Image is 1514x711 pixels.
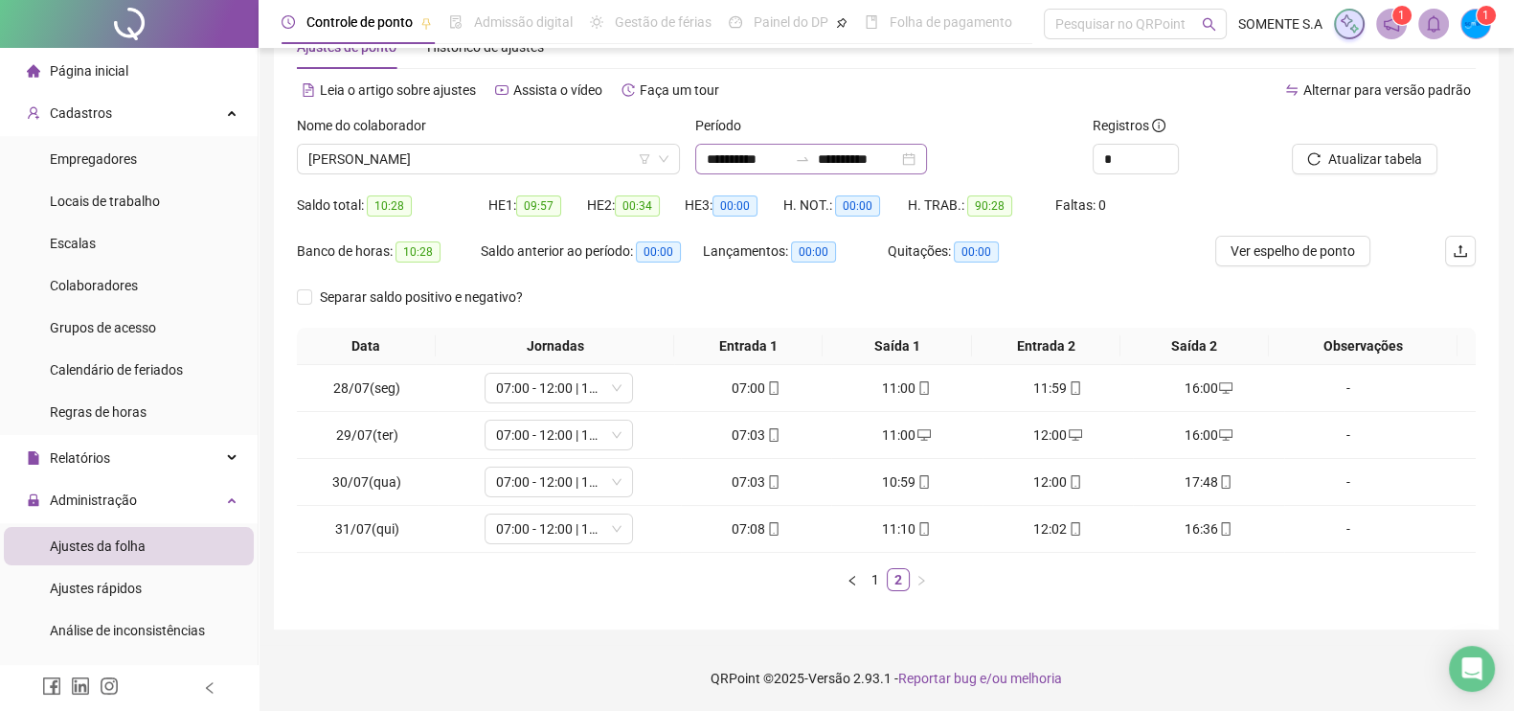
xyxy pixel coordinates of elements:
[1303,82,1471,98] span: Alternar para versão padrão
[890,14,1012,30] span: Folha de pagamento
[808,671,850,686] span: Versão
[50,539,146,554] span: Ajustes da folha
[496,421,621,449] span: 07:00 - 12:00 | 13:00 - 16:00
[915,475,931,489] span: mobile
[474,14,573,30] span: Admissão digital
[496,468,621,496] span: 07:00 - 12:00 | 13:00 - 16:00
[71,677,90,696] span: linkedin
[516,195,561,217] span: 09:57
[823,328,971,365] th: Saída 1
[1217,381,1232,395] span: desktop
[50,151,137,167] span: Empregadores
[990,378,1126,399] div: 11:59
[915,428,931,442] span: desktop
[50,493,137,508] span: Administração
[729,15,742,29] span: dashboard
[839,424,975,446] div: 11:00
[203,681,216,695] span: left
[674,328,823,365] th: Entrada 1
[888,241,1035,263] div: Quitações:
[50,194,160,209] span: Locais de trabalho
[640,82,719,98] span: Faça um tour
[1277,335,1450,356] span: Observações
[615,195,660,217] span: 00:34
[50,278,138,293] span: Colaboradores
[898,671,1062,686] span: Reportar bug e/ou melhoria
[1461,10,1490,38] img: 50881
[1292,144,1437,174] button: Atualizar tabela
[50,623,205,638] span: Análise de inconsistências
[496,374,621,402] span: 07:00 - 12:00 | 13:00 - 16:00
[488,195,587,217] div: HE 1:
[636,241,681,263] span: 00:00
[841,568,864,591] li: Página anterior
[954,241,999,263] span: 00:00
[685,195,783,217] div: HE 3:
[611,523,622,535] span: down
[50,320,156,335] span: Grupos de acesso
[1141,518,1277,539] div: 16:36
[297,241,481,263] div: Banco de horas:
[496,515,621,543] span: 07:00 - 12:00 | 13:00 - 16:00
[915,522,931,536] span: mobile
[1141,378,1277,399] div: 16:00
[1292,378,1405,399] div: -
[791,241,836,263] span: 00:00
[865,15,878,29] span: book
[297,115,439,136] label: Nome do colaborador
[513,82,602,98] span: Assista o vídeo
[1202,17,1216,32] span: search
[839,518,975,539] div: 11:10
[910,568,933,591] li: Próxima página
[333,380,400,396] span: 28/07(seg)
[395,241,441,263] span: 10:28
[302,83,315,97] span: file-text
[335,521,399,537] span: 31/07(qui)
[835,195,880,217] span: 00:00
[495,83,508,97] span: youtube
[615,14,712,30] span: Gestão de férias
[795,151,810,167] span: to
[836,17,847,29] span: pushpin
[689,518,825,539] div: 07:08
[888,569,909,590] a: 2
[1269,328,1458,365] th: Observações
[308,145,668,173] span: CAROLINE AMORIM CRUZ
[1055,197,1106,213] span: Faltas: 0
[27,451,40,465] span: file
[695,115,754,136] label: Período
[887,568,910,591] li: 2
[765,475,780,489] span: mobile
[839,471,975,493] div: 10:59
[420,17,432,29] span: pushpin
[27,64,40,78] span: home
[910,568,933,591] button: right
[1217,522,1232,536] span: mobile
[1392,6,1412,25] sup: 1
[783,195,908,217] div: H. NOT.:
[765,428,780,442] span: mobile
[611,476,622,488] span: down
[1477,6,1496,25] sup: Atualize o seu contato no menu Meus Dados
[297,328,436,365] th: Data
[42,677,61,696] span: facebook
[1339,13,1360,34] img: sparkle-icon.fc2bf0ac1784a2077858766a79e2daf3.svg
[481,241,703,263] div: Saldo anterior ao período:
[320,82,476,98] span: Leia o artigo sobre ajustes
[1238,13,1322,34] span: SOMENTE S.A
[1067,428,1082,442] span: desktop
[639,153,650,165] span: filter
[297,195,488,217] div: Saldo total:
[1449,646,1495,692] div: Open Intercom Messenger
[1093,115,1165,136] span: Registros
[754,14,828,30] span: Painel do DP
[611,429,622,441] span: down
[1453,243,1468,259] span: upload
[312,287,531,308] span: Separar saldo positivo e negativo?
[864,568,887,591] li: 1
[712,195,757,217] span: 00:00
[50,404,147,420] span: Regras de horas
[1231,241,1355,262] span: Ver espelho de ponto
[436,328,675,365] th: Jornadas
[915,381,931,395] span: mobile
